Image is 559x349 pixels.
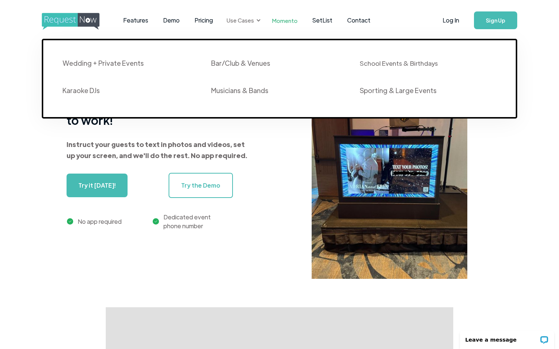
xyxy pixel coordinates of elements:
img: requestnow logo [42,13,113,30]
strong: Instruct your guests to text in photos and videos, set up your screen, and we'll do the rest. No ... [67,140,247,160]
div: Dedicated event phone number [163,213,211,230]
a: Features [116,9,156,32]
img: green checkmark [153,218,159,225]
div: Musicians & Bands [211,86,268,95]
div: Wedding + Private Events [62,59,144,68]
a: Wedding + Private Events [54,51,203,79]
img: iphone screenshot of usage [312,71,467,279]
a: Bar/Club & Venues [203,51,352,79]
iframe: LiveChat chat widget [455,326,559,349]
div: School Events & Birthdays [360,59,438,68]
a: Try the Demo [169,173,233,198]
a: Sporting & Large Events [352,79,500,106]
a: Karaoke DJs [54,79,203,106]
a: Demo [156,9,187,32]
a: Log In [435,7,467,33]
div: Use Cases [227,16,254,24]
a: Pricing [187,9,220,32]
a: home [42,13,97,28]
nav: Use Cases [42,30,517,119]
strong: Put your video [PERSON_NAME] to work! [67,92,247,127]
div: Karaoke DJs [62,86,100,95]
div: Use Cases [222,9,263,32]
a: Contact [340,9,378,32]
a: SetList [305,9,340,32]
div: Sporting & Large Events [360,86,437,95]
a: Momento [265,10,305,31]
a: Musicians & Bands [203,79,352,106]
div: Bar/Club & Venues [211,59,270,68]
img: green check [67,218,73,225]
a: Sign Up [474,11,517,29]
a: School Events & Birthdays [352,51,500,79]
div: No app required [78,217,122,226]
a: Try it [DATE]! [67,174,128,197]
